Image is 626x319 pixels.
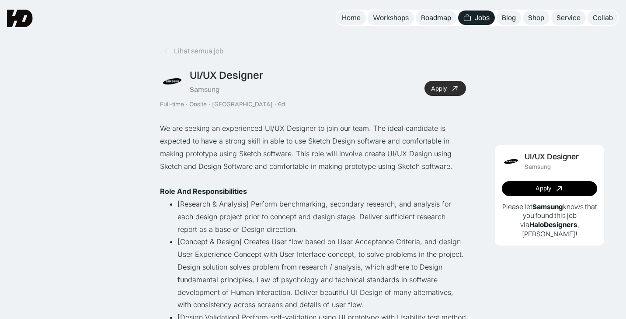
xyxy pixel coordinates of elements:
[160,69,184,94] img: Job Image
[523,11,549,25] a: Shop
[160,172,466,185] p: ‍
[274,101,277,108] div: ·
[185,101,188,108] div: ·
[160,101,184,108] div: Full-time
[160,122,466,172] p: We are seeking an experienced UI/UX Designer to join our team. The ideal candidate is expected to...
[424,81,466,96] a: Apply
[536,185,551,192] div: Apply
[431,85,447,92] div: Apply
[190,69,263,81] div: UI/UX Designer
[416,11,456,25] a: Roadmap
[160,187,247,196] strong: Role And Responsibilities
[421,13,451,22] div: Roadmap
[532,202,563,211] b: Samsung
[502,152,520,171] img: Job Image
[190,85,219,94] div: Samsung
[208,101,211,108] div: ·
[502,181,597,196] a: Apply
[525,152,579,161] div: UI/UX Designer
[588,11,618,25] a: Collab
[177,235,466,311] li: [Concept & Design] Creates User flow based on User Acceptance Criteria, and design User Experienc...
[497,11,521,25] a: Blog
[551,11,586,25] a: Service
[342,13,361,22] div: Home
[337,11,366,25] a: Home
[475,13,490,22] div: Jobs
[502,202,597,238] p: Please let knows that you found this job via , [PERSON_NAME]!
[556,13,581,22] div: Service
[528,13,544,22] div: Shop
[177,198,466,235] li: [Research & Analysis] Perform benchmarking, secondary research, and analysis for each design proj...
[368,11,414,25] a: Workshops
[212,101,273,108] div: [GEOGRAPHIC_DATA]
[458,11,495,25] a: Jobs
[525,163,551,171] div: Samsung
[189,101,207,108] div: Onsite
[278,101,285,108] div: 6d
[174,46,223,56] div: Lihat semua job
[160,44,227,58] a: Lihat semua job
[373,13,409,22] div: Workshops
[502,13,516,22] div: Blog
[529,220,577,229] b: HaloDesigners
[160,185,466,198] p: ‍
[593,13,613,22] div: Collab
